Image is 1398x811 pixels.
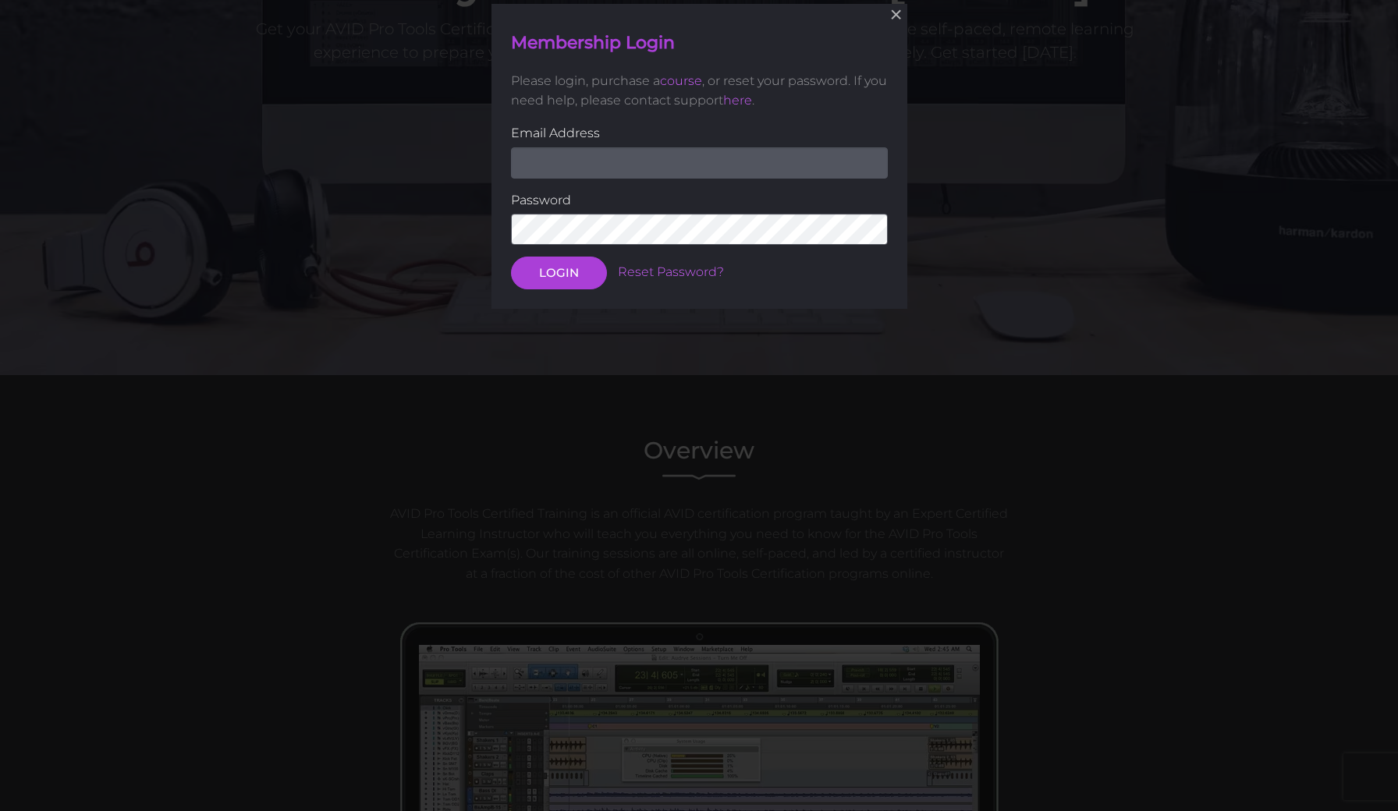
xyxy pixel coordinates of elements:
[511,123,888,143] label: Email Address
[723,94,752,108] a: here
[511,71,888,111] p: Please login, purchase a , or reset your password. If you need help, please contact support .
[511,190,888,211] label: Password
[511,257,607,290] button: LOGIN
[511,31,888,55] h4: Membership Login
[618,265,724,280] a: Reset Password?
[660,73,702,88] a: course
